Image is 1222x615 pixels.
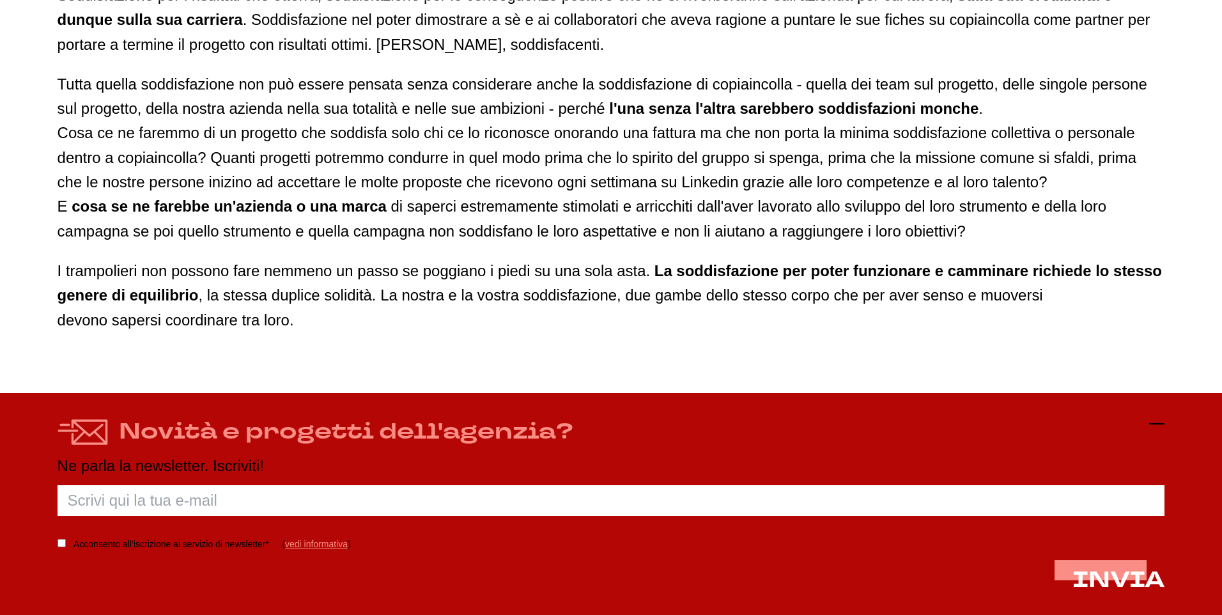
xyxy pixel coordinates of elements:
p: Ne parla la newsletter. Iscriviti! [58,458,1165,474]
p: I trampolieri non possono fare nemmeno un passo se poggiano i piedi su una sola asta. , la stessa... [58,259,1165,332]
span: ( ) [282,539,350,549]
p: Tutta quella soddisfazione non può essere pensata senza considerare anche la soddisfazione di cop... [58,72,1165,244]
span: INVIA [1072,564,1164,595]
strong: l'una senza l'altra sarebbero soddisfazioni monche [609,100,978,117]
label: Acconsento all’iscrizione al servizio di newsletter* [73,536,269,552]
input: Scrivi qui la tua e-mail [58,485,1165,516]
a: vedi informativa [285,539,348,549]
strong: cosa se ne farebbe un'azienda o una marca [72,198,387,215]
h4: Novità e progetti dell'agenzia? [119,416,573,448]
button: INVIA [1072,568,1164,592]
